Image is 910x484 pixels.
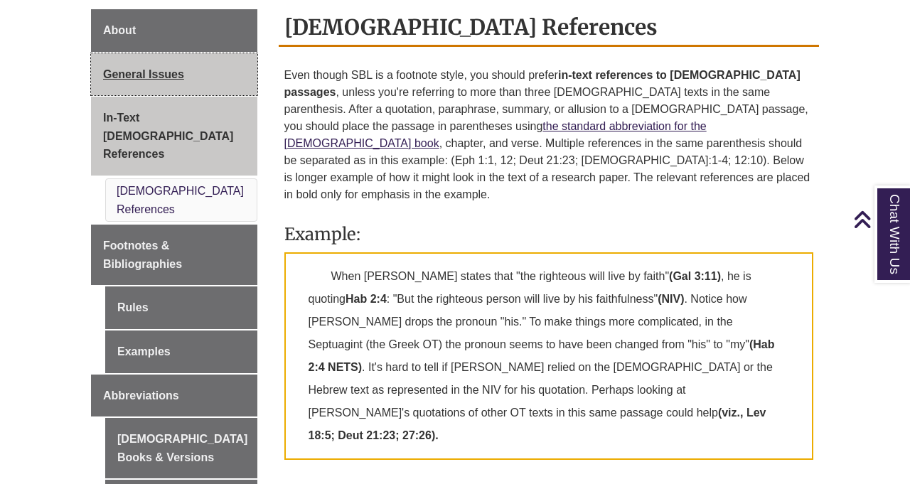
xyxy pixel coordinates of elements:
[117,185,244,215] a: [DEMOGRAPHIC_DATA] References
[284,223,814,245] h3: Example:
[279,9,820,47] h2: [DEMOGRAPHIC_DATA] References
[105,330,257,373] a: Examples
[284,252,814,460] p: When [PERSON_NAME] states that "the righteous will live by faith" , he is quoting : "But the righ...
[105,418,257,478] a: [DEMOGRAPHIC_DATA] Books & Versions
[346,293,387,305] strong: Hab 2:4
[669,270,721,282] strong: (Gal 3:11)
[103,112,233,160] span: In-Text [DEMOGRAPHIC_DATA] References
[284,120,707,149] a: the standard abbreviation for the [DEMOGRAPHIC_DATA] book
[91,53,257,96] a: General Issues
[103,240,182,270] span: Footnotes & Bibliographies
[105,286,257,329] a: Rules
[103,24,136,36] span: About
[91,9,257,52] a: About
[853,210,906,229] a: Back to Top
[103,389,179,402] span: Abbreviations
[284,61,814,209] p: Even though SBL is a footnote style, you should prefer , unless you're referring to more than thr...
[91,375,257,417] a: Abbreviations
[658,293,684,305] strong: (NIV)
[103,68,184,80] span: General Issues
[91,225,257,285] a: Footnotes & Bibliographies
[91,97,257,176] a: In-Text [DEMOGRAPHIC_DATA] References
